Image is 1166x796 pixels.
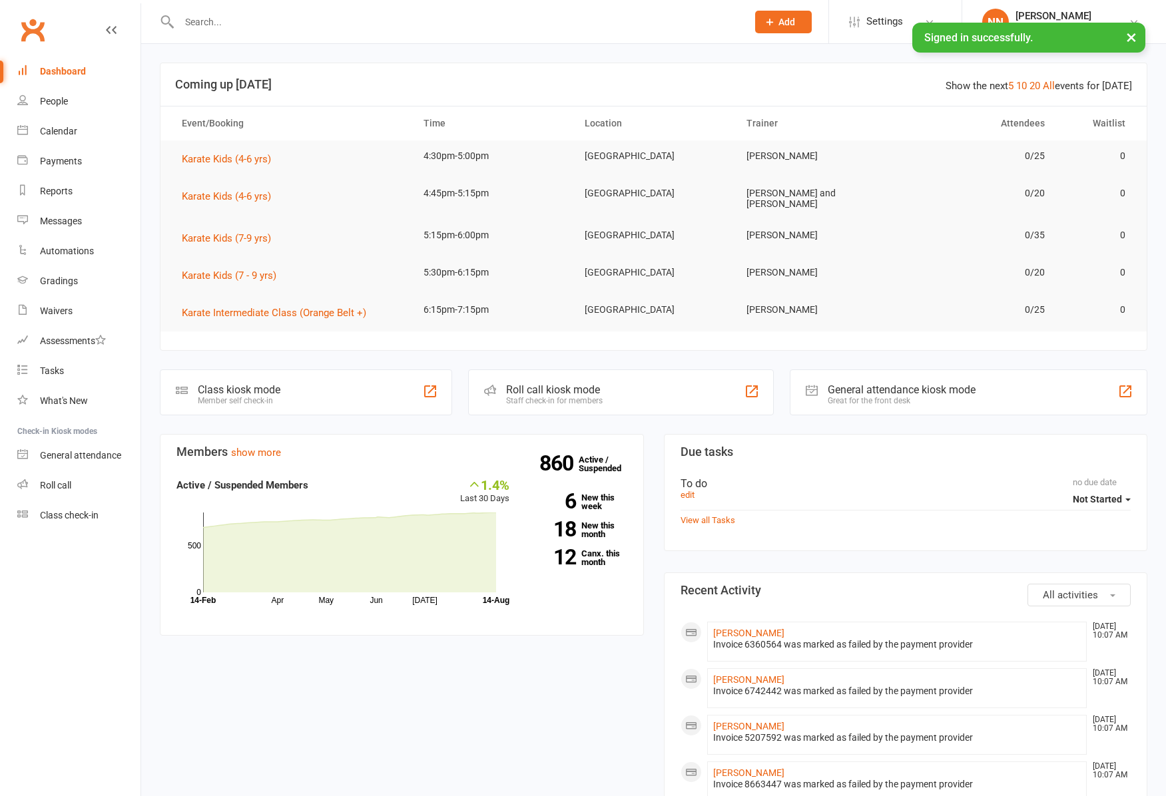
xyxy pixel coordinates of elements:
[573,178,734,209] td: [GEOGRAPHIC_DATA]
[182,151,280,167] button: Karate Kids (4-6 yrs)
[17,296,141,326] a: Waivers
[1086,762,1130,779] time: [DATE] 10:07 AM
[182,268,286,284] button: Karate Kids (7 - 9 yrs)
[896,294,1057,325] td: 0/25
[828,396,976,405] div: Great for the front desk
[1057,106,1137,140] th: Waitlist
[982,9,1009,35] div: NN
[896,106,1057,140] th: Attendees
[40,480,71,491] div: Roll call
[17,356,141,386] a: Tasks
[198,383,280,396] div: Class kiosk mode
[182,190,271,202] span: Karate Kids (4-6 yrs)
[896,257,1057,288] td: 0/20
[529,491,576,511] strong: 6
[579,445,637,483] a: 860Active / Suspended
[182,153,271,165] span: Karate Kids (4-6 yrs)
[40,186,73,196] div: Reports
[40,156,82,166] div: Payments
[40,335,106,346] div: Assessments
[734,178,896,220] td: [PERSON_NAME] and [PERSON_NAME]
[182,230,280,246] button: Karate Kids (7-9 yrs)
[529,519,576,539] strong: 18
[734,220,896,251] td: [PERSON_NAME]
[734,106,896,140] th: Trainer
[17,386,141,416] a: What's New
[1043,589,1098,601] span: All activities
[896,220,1057,251] td: 0/35
[17,87,141,116] a: People
[713,721,784,731] a: [PERSON_NAME]
[573,294,734,325] td: [GEOGRAPHIC_DATA]
[1119,23,1143,51] button: ×
[1073,487,1131,511] button: Not Started
[176,479,308,491] strong: Active / Suspended Members
[17,57,141,87] a: Dashboard
[713,767,784,778] a: [PERSON_NAME]
[17,236,141,266] a: Automations
[681,515,735,525] a: View all Tasks
[1008,80,1014,92] a: 5
[1057,220,1137,251] td: 0
[176,445,627,459] h3: Members
[573,220,734,251] td: [GEOGRAPHIC_DATA]
[182,270,276,282] span: Karate Kids (7 - 9 yrs)
[40,450,121,461] div: General attendance
[182,232,271,244] span: Karate Kids (7-9 yrs)
[529,547,576,567] strong: 12
[40,305,73,316] div: Waivers
[573,257,734,288] td: [GEOGRAPHIC_DATA]
[182,188,280,204] button: Karate Kids (4-6 yrs)
[1073,494,1122,504] span: Not Started
[17,441,141,471] a: General attendance kiosk mode
[713,628,784,638] a: [PERSON_NAME]
[40,276,78,286] div: Gradings
[17,116,141,146] a: Calendar
[1086,715,1130,733] time: [DATE] 10:07 AM
[17,176,141,206] a: Reports
[755,11,812,33] button: Add
[539,453,579,473] strong: 860
[778,17,795,27] span: Add
[506,396,603,405] div: Staff check-in for members
[1016,80,1027,92] a: 10
[1016,10,1129,22] div: [PERSON_NAME]
[412,140,573,172] td: 4:30pm-5:00pm
[573,106,734,140] th: Location
[40,216,82,226] div: Messages
[412,220,573,251] td: 5:15pm-6:00pm
[40,365,64,376] div: Tasks
[1027,584,1131,606] button: All activities
[828,383,976,396] div: General attendance kiosk mode
[924,31,1033,44] span: Signed in successfully.
[866,7,903,37] span: Settings
[734,257,896,288] td: [PERSON_NAME]
[713,639,1081,650] div: Invoice 6360564 was marked as failed by the payment provider
[529,521,627,538] a: 18New this month
[681,490,695,500] a: edit
[946,78,1132,94] div: Show the next events for [DATE]
[17,326,141,356] a: Assessments
[1057,294,1137,325] td: 0
[896,178,1057,209] td: 0/20
[529,493,627,510] a: 6New this week
[460,477,509,492] div: 1.4%
[713,674,784,685] a: [PERSON_NAME]
[412,178,573,209] td: 4:45pm-5:15pm
[40,510,99,520] div: Class check-in
[170,106,412,140] th: Event/Booking
[182,305,376,321] button: Karate Intermediate Class (Orange Belt +)
[412,106,573,140] th: Time
[175,13,738,31] input: Search...
[175,78,1132,91] h3: Coming up [DATE]
[1086,669,1130,686] time: [DATE] 10:07 AM
[16,13,49,47] a: Clubworx
[40,66,86,77] div: Dashboard
[17,500,141,530] a: Class kiosk mode
[460,477,509,506] div: Last 30 Days
[1057,140,1137,172] td: 0
[713,686,1081,697] div: Invoice 6742442 was marked as failed by the payment provider
[1086,622,1130,640] time: [DATE] 10:07 AM
[681,584,1131,597] h3: Recent Activity
[506,383,603,396] div: Roll call kiosk mode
